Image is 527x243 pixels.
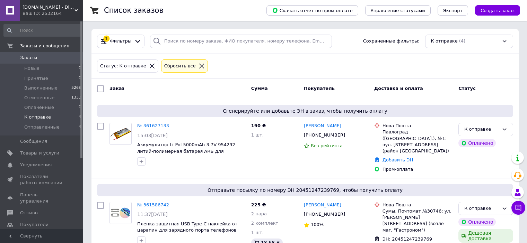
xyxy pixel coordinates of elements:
button: Управление статусами [365,5,431,16]
span: Без рейтинга [311,143,343,148]
button: Чат с покупателем [511,201,525,215]
a: Аккумулятор Li-Pol 5000mAh 3.7V 954292 литий-полимерная батарея АКБ для повербанка б/у [137,142,235,160]
a: № 361586742 [137,202,169,207]
div: Оплачено [458,218,496,226]
span: Новые [24,65,39,72]
span: К отправке [431,38,458,45]
div: Сумы, Почтомат №30746: ул. [PERSON_NAME][STREET_ADDRESS] (возле маг. "Гастроном") [383,208,453,233]
span: 4 [79,124,81,130]
span: Фильтры [110,38,132,45]
a: Фото товару [109,202,132,224]
span: Экспорт [443,8,463,13]
span: Покупатель [304,86,335,91]
span: 4 [79,114,81,120]
a: [PERSON_NAME] [304,123,341,129]
span: Управление статусами [371,8,425,13]
h1: Список заказов [104,6,164,15]
input: Поиск [3,24,82,37]
div: К отправке [464,126,499,133]
span: Заказы [20,55,37,61]
div: Нова Пошта [383,202,453,208]
img: Фото товару [110,202,131,224]
span: Принятые [24,75,48,82]
span: Отправленные [24,124,60,130]
button: Создать заказ [475,5,520,16]
a: Пленка защитная USB Type-C наклейка от царапин для зарядного порта телефонов гаджетов прозрачная ... [137,221,237,239]
a: [PERSON_NAME] [304,202,341,208]
span: К отправке [24,114,51,120]
div: Дешевая доставка [458,229,513,243]
span: Заказ [109,86,124,91]
span: Показатели работы компании [20,174,64,186]
span: [PHONE_NUMBER] [304,212,345,217]
span: 1 шт. [251,132,264,138]
button: Скачать отчет по пром-оплате [266,5,358,16]
span: Товары и услуги [20,150,59,156]
span: Выполненные [24,85,58,91]
span: 0 [79,104,81,111]
a: Добавить ЭН [383,157,413,162]
div: Пром-оплата [383,166,453,172]
span: 2 комплект [251,221,278,226]
div: Оплачено [458,139,496,147]
span: Скачать отчет по пром-оплате [272,7,353,13]
input: Поиск по номеру заказа, ФИО покупателя, номеру телефона, Email, номеру накладной [150,35,332,48]
span: Сохраненные фильтры: [363,38,420,45]
span: Отзывы [20,210,38,216]
span: 15:03[DATE] [137,133,168,138]
img: Фото товару [110,127,131,141]
span: Оплаченные [24,104,54,111]
span: Сгенерируйте или добавьте ЭН в заказ, чтобы получить оплату [100,108,510,114]
div: Нова Пошта [383,123,453,129]
span: [PHONE_NUMBER] [304,132,345,138]
a: № 361627133 [137,123,169,128]
span: 0 [79,65,81,72]
span: Dimm.co.ua - Digital Memory Master Company [23,4,74,10]
span: 0 [79,75,81,82]
span: 2 пара [251,211,267,216]
button: Экспорт [438,5,468,16]
span: Панель управления [20,192,64,204]
span: Отмененные [24,95,54,101]
span: Статус [458,86,476,91]
span: Сообщения [20,138,47,144]
span: Отправьте посылку по номеру ЭН 20451247239769, чтобы получить оплату [100,187,510,194]
span: Уведомления [20,162,52,168]
span: Покупатели [20,222,49,228]
span: Заказы и сообщения [20,43,69,49]
a: Фото товару [109,123,132,145]
div: Павлоград ([GEOGRAPHIC_DATA].), №1: вул. [STREET_ADDRESS] (район [GEOGRAPHIC_DATA]) [383,129,453,154]
span: 1 шт. [251,230,264,235]
span: ЭН: 20451247239769 [383,236,432,242]
div: К отправке [464,205,499,212]
span: (4) [459,38,465,44]
span: 190 ₴ [251,123,266,128]
div: Сбросить все [163,63,197,70]
span: 5269 [71,85,81,91]
span: 11:37[DATE] [137,212,168,217]
span: Создать заказ [481,8,515,13]
span: 100% [311,222,324,227]
span: 1333 [71,95,81,101]
span: Доставка и оплата [374,86,423,91]
span: Сумма [251,86,268,91]
a: Создать заказ [468,8,520,13]
div: 1 [103,36,109,42]
div: Статус: К отправке [99,63,148,70]
span: 225 ₴ [251,202,266,207]
div: Ваш ID: 2532164 [23,10,83,17]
